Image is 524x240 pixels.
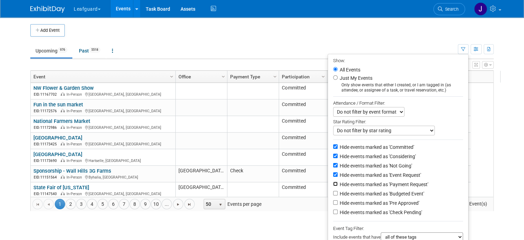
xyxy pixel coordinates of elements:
div: [GEOGRAPHIC_DATA], [GEOGRAPHIC_DATA] [33,124,172,130]
img: In-Person Event [61,125,65,129]
label: Just My Events [338,75,372,81]
div: Hartselle, [GEOGRAPHIC_DATA] [33,157,172,163]
span: EID: 11172576 [34,109,60,113]
div: Show: [333,56,463,65]
a: Event [33,71,171,83]
label: Hide events marked as 'Committed' [338,144,414,151]
img: In-Person Event [61,175,65,179]
a: 6 [108,199,119,209]
a: 8 [130,199,140,209]
img: ExhibitDay [30,6,65,13]
span: Search [443,7,459,12]
span: In-Person [66,159,84,163]
div: [GEOGRAPHIC_DATA], [GEOGRAPHIC_DATA] [33,141,172,147]
div: Attendance / Format Filter: [333,99,463,107]
span: In-Person [66,109,84,113]
a: 7 [119,199,129,209]
td: Committed [279,133,327,149]
span: In-Person [66,175,84,180]
td: Committed [279,166,327,182]
img: In-Person Event [61,192,65,195]
td: Committed [279,83,327,99]
a: 9 [140,199,151,209]
label: Hide events marked as 'Payment Request' [338,181,428,188]
span: In-Person [66,142,84,146]
span: EID: 11151564 [34,175,60,179]
a: Go to the first page [32,199,43,209]
a: Sponsorship - Wall Hills 3G Farms [33,168,111,174]
div: [GEOGRAPHIC_DATA], [GEOGRAPHIC_DATA] [33,91,172,97]
a: 4 [87,199,97,209]
span: Go to the next page [175,202,181,207]
td: Committed [279,182,327,199]
img: In-Person Event [61,159,65,162]
div: Star Rating Filter: [333,117,463,126]
label: Hide events marked as 'Event Request' [338,172,421,179]
label: Hide events marked as 'Pre Approved' [338,200,419,207]
button: Add Event [30,24,65,37]
a: 5 [97,199,108,209]
a: NW Flower & Garden Show [33,85,94,91]
a: State Fair of [US_STATE] [33,184,89,191]
a: ... [162,199,172,209]
div: Only show events that either I created, or I am tagged in (as attendee, or assignee of a task, or... [333,83,463,93]
span: Column Settings [169,74,174,79]
label: All Events [338,67,360,72]
a: Search [433,3,465,15]
span: Go to the previous page [46,202,51,207]
a: Go to the previous page [43,199,54,209]
a: [GEOGRAPHIC_DATA] [33,135,82,141]
a: Column Settings [168,71,176,81]
img: In-Person Event [61,109,65,112]
span: Column Settings [320,74,326,79]
span: 1 [55,199,65,209]
img: In-Person Event [61,142,65,145]
td: Committed [279,99,327,116]
span: EID: 11173425 [34,142,60,146]
td: [GEOGRAPHIC_DATA] [175,166,227,182]
span: EID: 11167702 [34,93,60,96]
td: Check [227,166,279,182]
span: select [218,202,223,208]
span: 5518 [89,47,100,52]
td: Committed [279,116,327,133]
span: EID: 11173690 [34,159,60,163]
span: Go to the first page [35,202,40,207]
td: [GEOGRAPHIC_DATA] [175,182,227,199]
td: Committed [279,149,327,166]
a: Payment Type [230,71,274,83]
span: In-Person [66,125,84,130]
span: 976 [58,47,67,52]
a: Column Settings [220,71,227,81]
a: Past5518 [74,44,105,57]
span: EID: 11172986 [34,126,60,129]
a: Upcoming976 [30,44,72,57]
a: Column Settings [271,71,279,81]
img: Jonathan Zargo [474,2,487,16]
a: 3 [76,199,86,209]
a: Fun in the sun market [33,102,83,108]
a: Column Settings [320,71,327,81]
div: [GEOGRAPHIC_DATA], [GEOGRAPHIC_DATA] [33,191,172,196]
a: Go to the last page [184,199,195,209]
span: In-Person [66,192,84,196]
span: Go to the last page [187,202,192,207]
span: EID: 11147540 [34,192,60,196]
span: In-Person [66,92,84,97]
div: Byhalia, [GEOGRAPHIC_DATA] [33,174,172,180]
a: Participation [282,71,322,83]
div: Event Tag Filter: [333,224,463,232]
span: Column Settings [272,74,278,79]
label: Hide events marked as 'Budgeted Event' [338,190,424,197]
a: National Farmers Market [33,118,90,124]
span: Events per page [195,199,268,209]
a: Go to the next page [173,199,183,209]
span: Column Settings [220,74,226,79]
label: Hide events marked as 'Not Going' [338,162,412,169]
span: 50 [204,199,216,209]
label: Hide events marked as 'Considering' [338,153,416,160]
a: [GEOGRAPHIC_DATA] [33,151,82,157]
a: 10 [151,199,161,209]
div: [GEOGRAPHIC_DATA], [GEOGRAPHIC_DATA] [33,108,172,114]
img: In-Person Event [61,92,65,96]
